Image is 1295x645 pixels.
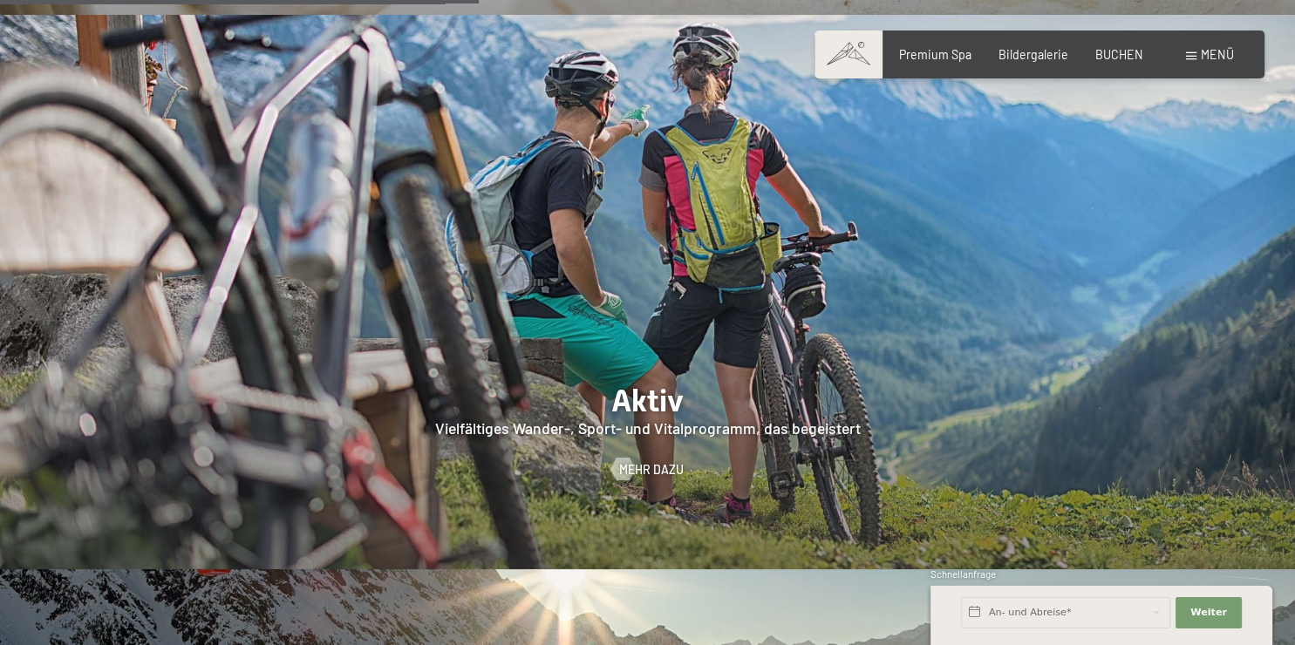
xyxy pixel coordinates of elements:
span: Schnellanfrage [930,568,996,580]
a: BUCHEN [1095,47,1143,62]
a: Bildergalerie [999,47,1068,62]
span: Mehr dazu [619,460,684,478]
span: Menü [1201,47,1234,62]
a: Mehr dazu [611,460,684,478]
a: Premium Spa [899,47,971,62]
span: Weiter [1190,606,1227,620]
button: Weiter [1176,597,1242,628]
